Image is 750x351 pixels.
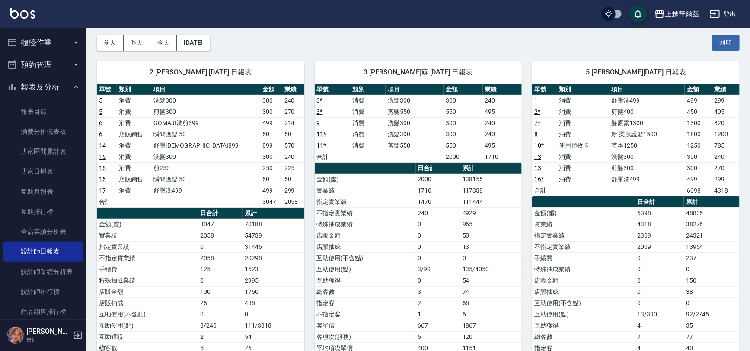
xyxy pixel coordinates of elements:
td: 消費 [557,174,610,185]
th: 業績 [712,84,740,95]
td: 240 [483,129,522,140]
td: 0 [635,286,684,297]
td: 互助獲得 [315,275,416,286]
th: 單號 [97,84,117,95]
td: 消費 [350,95,386,106]
td: 2000 [444,151,483,162]
td: 消費 [117,162,151,174]
th: 項目 [386,84,444,95]
button: 列印 [712,35,740,51]
span: 2 [PERSON_NAME] [DATE] 日報表 [107,68,294,77]
td: 3/90 [416,264,460,275]
td: 總客數 [532,331,635,342]
td: 金額(虛) [97,219,198,230]
a: 15 [99,164,106,171]
td: 495 [483,140,522,151]
td: 剪髮550 [386,106,444,117]
td: 300 [260,151,282,162]
td: 48835 [684,207,740,219]
td: 金額(虛) [315,174,416,185]
td: 互助使用(不含點) [532,297,635,309]
td: 499 [260,185,282,196]
table: a dense table [315,84,522,163]
td: 客項次(服務) [315,331,416,342]
button: 櫃檯作業 [3,31,83,54]
td: 4 [635,320,684,331]
a: 報表目錄 [3,102,83,122]
td: 495 [483,106,522,117]
a: 互助排行榜 [3,202,83,222]
td: 髮原素1300 [609,117,685,129]
td: 合計 [315,151,350,162]
td: 25 [198,297,243,309]
td: 50 [260,174,282,185]
td: 使用預收卡 [557,140,610,151]
td: 1300 [685,117,712,129]
td: 450 [685,106,712,117]
th: 金額 [444,84,483,95]
td: 0 [416,275,460,286]
td: 3047 [198,219,243,230]
a: 6 [99,131,102,138]
a: 全店業績分析表 [3,222,83,242]
td: 指定實業績 [97,241,198,252]
td: 74 [460,286,522,297]
td: 金額(虛) [532,207,635,219]
td: 互助使用(點) [315,264,416,275]
td: 0 [416,241,460,252]
td: 特殊抽成業績 [532,264,635,275]
span: 5 [PERSON_NAME][DATE] 日報表 [543,68,729,77]
td: 240 [483,117,522,129]
td: 0 [684,264,740,275]
td: 互助使用(不含點) [315,252,416,264]
td: 消費 [557,151,610,162]
td: 不指定實業績 [315,207,416,219]
td: 特殊抽成業績 [315,219,416,230]
a: 17 [99,187,106,194]
td: 洗髮300 [609,151,685,162]
a: 設計師業績分析表 [3,262,83,282]
td: 250 [260,162,282,174]
td: 舒壓洗499 [151,185,260,196]
td: 2 [416,297,460,309]
td: 13/390 [635,309,684,320]
img: Logo [10,8,35,19]
td: 24321 [684,230,740,241]
td: 820 [712,117,740,129]
td: 300 [685,162,712,174]
td: 2309 [635,230,684,241]
td: 1867 [460,320,522,331]
td: 499 [685,174,712,185]
button: 今天 [150,35,177,51]
td: 50 [282,174,304,185]
td: 214 [282,117,304,129]
td: 38276 [684,219,740,230]
table: a dense table [97,84,304,208]
td: 1200 [712,129,740,140]
a: 互助月報表 [3,182,83,202]
td: 0 [684,297,740,309]
td: 4929 [460,207,522,219]
td: 舒壓洗499 [609,95,685,106]
td: 125 [198,264,243,275]
div: 上越華爾茲 [665,9,699,19]
th: 單號 [532,84,557,95]
table: a dense table [532,84,740,196]
td: 70188 [243,219,304,230]
td: 0 [416,230,460,241]
td: 68 [460,297,522,309]
td: 舒壓洗499 [609,174,685,185]
td: 2000 [416,174,460,185]
td: 消費 [557,95,610,106]
a: 5 [99,108,102,115]
th: 累計 [243,208,304,219]
td: 550 [444,140,483,151]
button: 登出 [706,6,740,22]
td: 消費 [117,140,151,151]
td: 特殊抽成業績 [97,275,198,286]
td: 剪髮300 [151,106,260,117]
p: 會計 [26,336,70,344]
td: 111/3318 [243,320,304,331]
td: 240 [282,95,304,106]
td: 13954 [684,241,740,252]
